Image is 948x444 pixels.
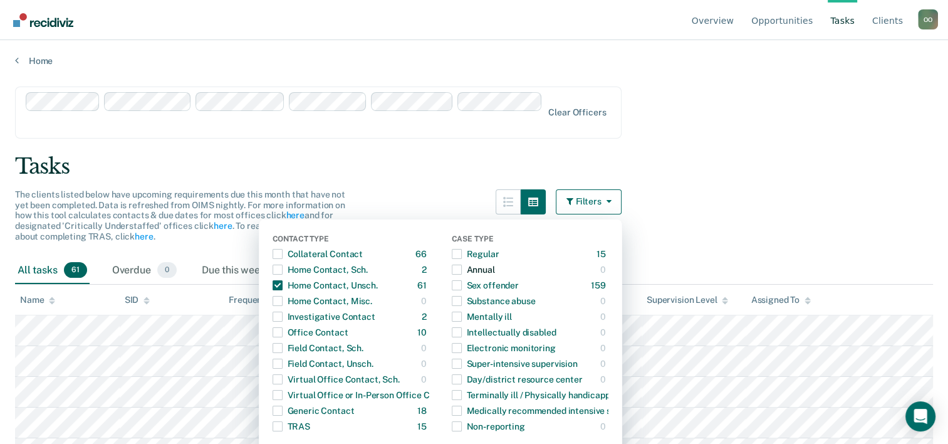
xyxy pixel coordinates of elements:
[417,416,429,436] div: 15
[452,260,495,280] div: Annual
[199,257,294,285] div: Due this week0
[452,401,653,421] div: Medically recommended intensive supervision
[20,295,55,305] div: Name
[600,291,608,311] div: 0
[229,295,272,305] div: Frequency
[273,401,355,421] div: Generic Contact
[452,235,608,246] div: Case Type
[452,385,620,405] div: Terminally ill / Physically handicapped
[452,307,512,327] div: Mentally ill
[273,338,363,358] div: Field Contact, Sch.
[273,354,373,374] div: Field Contact, Unsch.
[452,275,519,295] div: Sex offender
[273,260,368,280] div: Home Contact, Sch.
[600,322,608,342] div: 0
[273,235,429,246] div: Contact Type
[452,369,583,389] div: Day/district resource center
[452,322,556,342] div: Intellectually disabled
[286,210,304,220] a: here
[417,401,429,421] div: 18
[417,275,429,295] div: 61
[600,307,608,327] div: 0
[15,55,933,66] a: Home
[273,307,375,327] div: Investigative Contact
[273,385,457,405] div: Virtual Office or In-Person Office Contact
[214,221,232,231] a: here
[596,244,608,264] div: 15
[600,354,608,374] div: 0
[273,322,348,342] div: Office Contact
[13,13,73,27] img: Recidiviz
[918,9,938,29] div: O O
[751,295,810,305] div: Assigned To
[15,154,933,179] div: Tasks
[421,354,429,374] div: 0
[273,275,378,295] div: Home Contact, Unsch.
[421,291,429,311] div: 0
[647,295,729,305] div: Supervision Level
[918,9,938,29] button: Profile dropdown button
[273,291,372,311] div: Home Contact, Misc.
[422,260,429,280] div: 2
[600,338,608,358] div: 0
[600,260,608,280] div: 0
[273,244,363,264] div: Collateral Contact
[452,354,578,374] div: Super-intensive supervision
[15,257,90,285] div: All tasks61
[548,107,606,118] div: Clear officers
[452,291,536,311] div: Substance abuse
[600,416,608,436] div: 0
[452,338,556,358] div: Electronic monitoring
[125,295,150,305] div: SID
[452,244,499,264] div: Regular
[452,416,525,436] div: Non-reporting
[415,244,429,264] div: 66
[273,369,400,389] div: Virtual Office Contact, Sch.
[417,322,429,342] div: 10
[600,369,608,389] div: 0
[157,262,177,278] span: 0
[422,307,429,327] div: 2
[556,189,622,214] button: Filters
[905,401,935,431] div: Open Intercom Messenger
[64,262,87,278] span: 61
[421,369,429,389] div: 0
[273,416,310,436] div: TRAS
[421,338,429,358] div: 0
[110,257,179,285] div: Overdue0
[135,231,153,241] a: here
[591,275,608,295] div: 159
[15,189,345,241] span: The clients listed below have upcoming requirements due this month that have not yet been complet...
